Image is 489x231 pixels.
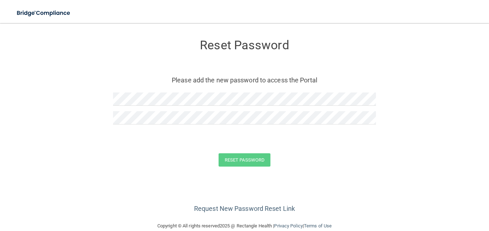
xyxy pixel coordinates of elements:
[219,153,270,167] button: Reset Password
[11,6,77,21] img: bridge_compliance_login_screen.278c3ca4.svg
[194,205,295,212] a: Request New Password Reset Link
[274,223,302,228] a: Privacy Policy
[118,74,371,86] p: Please add the new password to access the Portal
[304,223,332,228] a: Terms of Use
[113,38,376,52] h3: Reset Password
